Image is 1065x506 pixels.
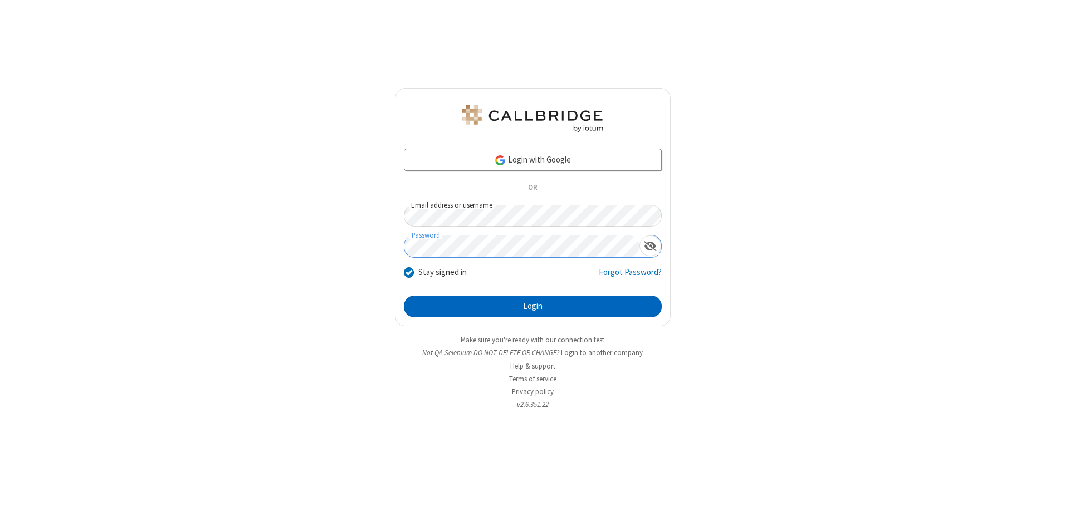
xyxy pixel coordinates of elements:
a: Privacy policy [512,387,554,396]
input: Email address or username [404,205,662,227]
a: Make sure you're ready with our connection test [461,335,604,345]
label: Stay signed in [418,266,467,279]
li: v2.6.351.22 [395,399,671,410]
button: Login [404,296,662,318]
a: Forgot Password? [599,266,662,287]
div: Show password [639,235,661,256]
span: OR [524,180,541,196]
img: QA Selenium DO NOT DELETE OR CHANGE [460,105,605,132]
a: Help & support [510,361,555,371]
a: Terms of service [509,374,556,384]
img: google-icon.png [494,154,506,166]
input: Password [404,235,639,257]
a: Login with Google [404,149,662,171]
iframe: Chat [1037,477,1057,498]
button: Login to another company [561,347,643,358]
li: Not QA Selenium DO NOT DELETE OR CHANGE? [395,347,671,358]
